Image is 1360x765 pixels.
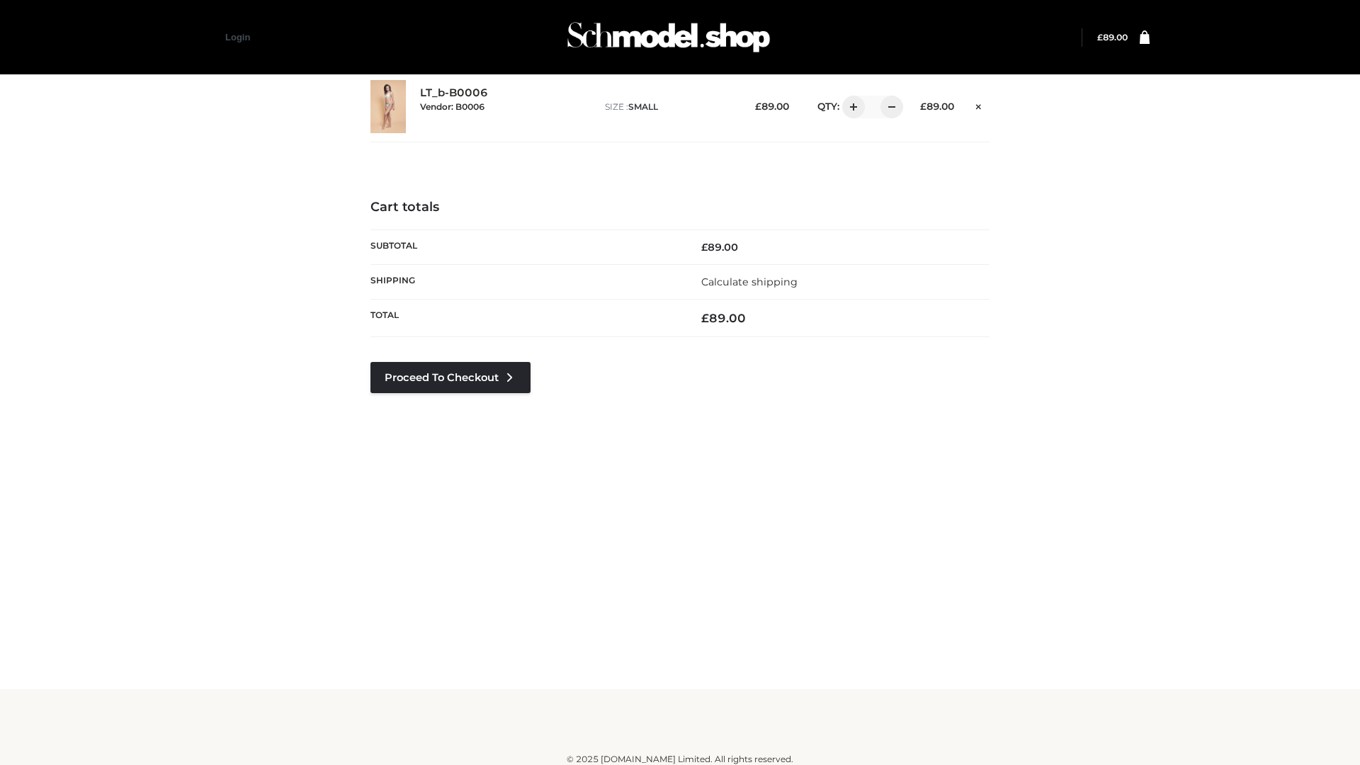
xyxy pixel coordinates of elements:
span: £ [701,241,708,254]
bdi: 89.00 [1097,32,1128,42]
bdi: 89.00 [755,101,789,112]
span: £ [755,101,761,112]
h4: Cart totals [370,200,990,215]
a: Proceed to Checkout [370,362,531,393]
span: £ [701,311,709,325]
th: Shipping [370,264,680,299]
img: Schmodel Admin 964 [562,9,775,65]
bdi: 89.00 [701,241,738,254]
a: Remove this item [968,96,990,114]
bdi: 89.00 [920,101,954,112]
span: SMALL [628,101,658,112]
div: LT_b-B0006 [420,86,591,126]
th: Subtotal [370,229,680,264]
span: £ [920,101,926,112]
span: £ [1097,32,1103,42]
div: QTY: [803,96,898,118]
p: size : [605,101,733,113]
th: Total [370,300,680,337]
a: Login [225,32,250,42]
a: Calculate shipping [701,276,798,288]
bdi: 89.00 [701,311,746,325]
a: £89.00 [1097,32,1128,42]
small: Vendor: B0006 [420,101,484,112]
